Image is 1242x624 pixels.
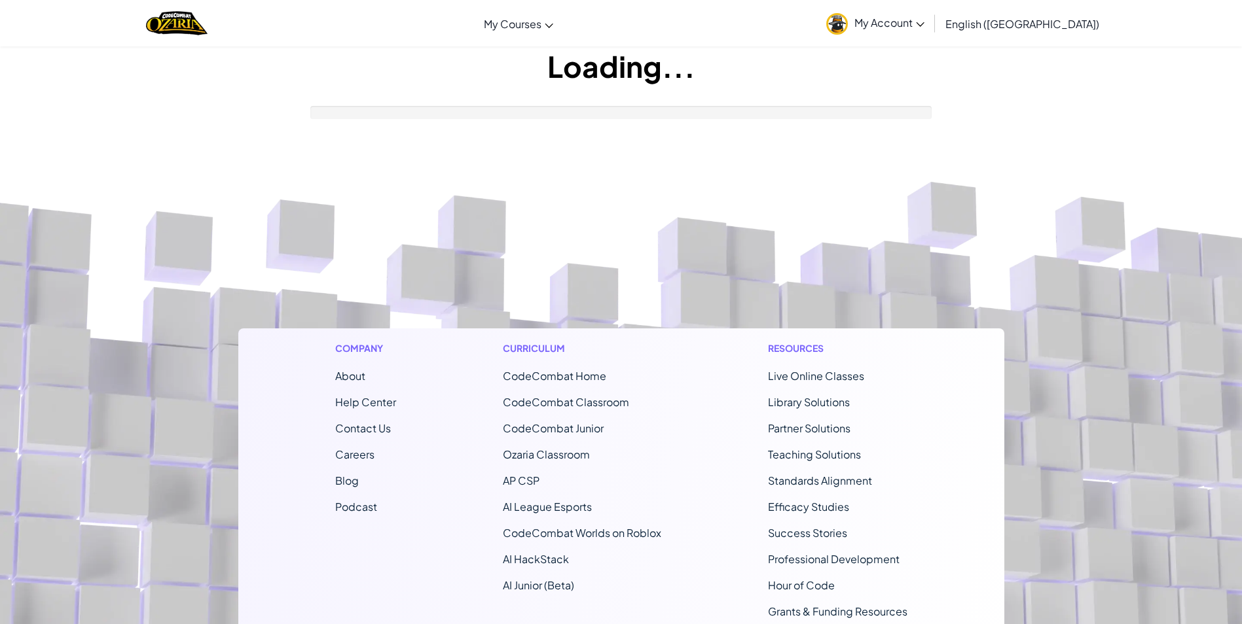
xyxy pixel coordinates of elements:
[945,17,1099,31] span: English ([GEOGRAPHIC_DATA])
[503,474,539,487] a: AP CSP
[768,604,907,618] a: Grants & Funding Resources
[335,474,359,487] a: Blog
[335,341,396,355] h1: Company
[768,474,872,487] a: Standards Alignment
[335,395,396,409] a: Help Center
[768,447,861,461] a: Teaching Solutions
[768,395,850,409] a: Library Solutions
[503,341,661,355] h1: Curriculum
[768,500,849,513] a: Efficacy Studies
[503,421,604,435] a: CodeCombat Junior
[854,16,924,29] span: My Account
[768,526,847,540] a: Success Stories
[503,578,574,592] a: AI Junior (Beta)
[503,500,592,513] a: AI League Esports
[820,3,931,44] a: My Account
[335,500,377,513] a: Podcast
[484,17,541,31] span: My Courses
[768,421,850,435] a: Partner Solutions
[768,552,900,566] a: Professional Development
[335,447,374,461] a: Careers
[146,10,207,37] img: Home
[826,13,848,35] img: avatar
[768,369,864,383] a: Live Online Classes
[768,341,907,355] h1: Resources
[335,421,391,435] span: Contact Us
[335,369,365,383] a: About
[503,526,661,540] a: CodeCombat Worlds on Roblox
[503,395,629,409] a: CodeCombat Classroom
[939,6,1106,41] a: English ([GEOGRAPHIC_DATA])
[146,10,207,37] a: Ozaria by CodeCombat logo
[477,6,560,41] a: My Courses
[503,552,569,566] a: AI HackStack
[503,369,606,383] span: CodeCombat Home
[503,447,590,461] a: Ozaria Classroom
[768,578,835,592] a: Hour of Code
